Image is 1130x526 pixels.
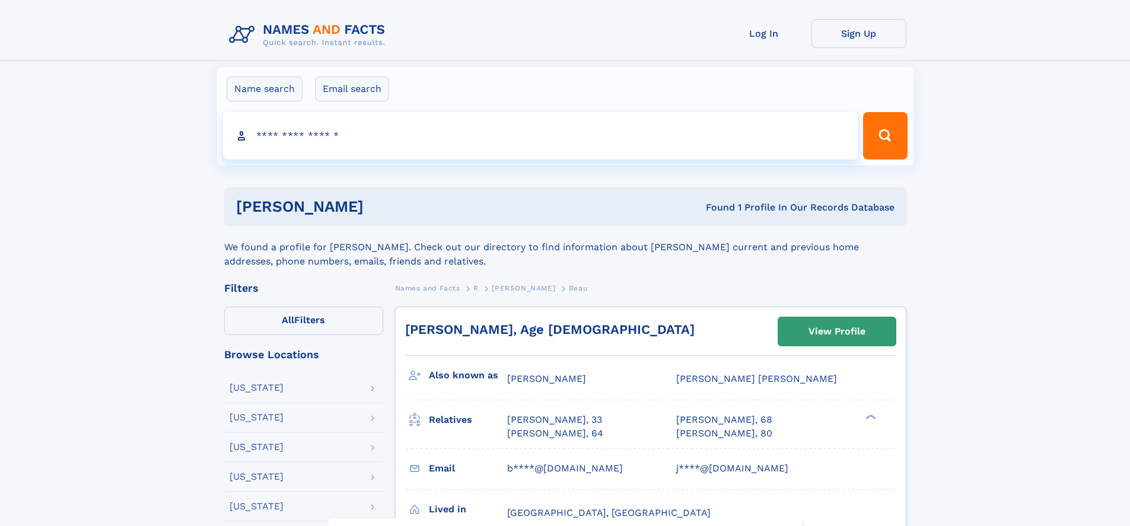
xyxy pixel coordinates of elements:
span: [PERSON_NAME] [492,284,555,292]
span: [PERSON_NAME] [PERSON_NAME] [676,373,837,384]
div: [US_STATE] [230,472,284,482]
h3: Relatives [429,410,507,430]
a: [PERSON_NAME] [492,280,555,295]
div: Found 1 Profile In Our Records Database [534,201,895,214]
a: [PERSON_NAME], 80 [676,427,772,440]
div: [US_STATE] [230,383,284,393]
a: Names and Facts [395,280,460,295]
a: [PERSON_NAME], 33 [507,413,602,426]
a: View Profile [778,317,896,346]
div: We found a profile for [PERSON_NAME]. Check out our directory to find information about [PERSON_N... [224,226,906,269]
a: [PERSON_NAME], 64 [507,427,603,440]
a: [PERSON_NAME], Age [DEMOGRAPHIC_DATA] [405,322,695,337]
a: R [473,280,479,295]
a: Log In [717,19,811,48]
div: Browse Locations [224,349,383,360]
div: ❯ [862,413,877,421]
h3: Email [429,458,507,479]
button: Search Button [863,112,907,160]
div: [US_STATE] [230,442,284,452]
label: Name search [227,76,303,101]
input: search input [223,112,858,160]
div: [US_STATE] [230,502,284,511]
a: Sign Up [811,19,906,48]
h3: Lived in [429,499,507,519]
h3: Also known as [429,365,507,385]
a: [PERSON_NAME], 68 [676,413,772,426]
div: View Profile [808,318,865,345]
span: R [473,284,479,292]
img: Logo Names and Facts [224,19,395,51]
div: Filters [224,283,383,294]
span: [GEOGRAPHIC_DATA], [GEOGRAPHIC_DATA] [507,507,711,518]
span: All [282,314,294,326]
div: [US_STATE] [230,413,284,422]
span: [PERSON_NAME] [507,373,586,384]
span: Beau [569,284,587,292]
label: Filters [224,307,383,335]
label: Email search [315,76,389,101]
h1: [PERSON_NAME] [236,199,535,214]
